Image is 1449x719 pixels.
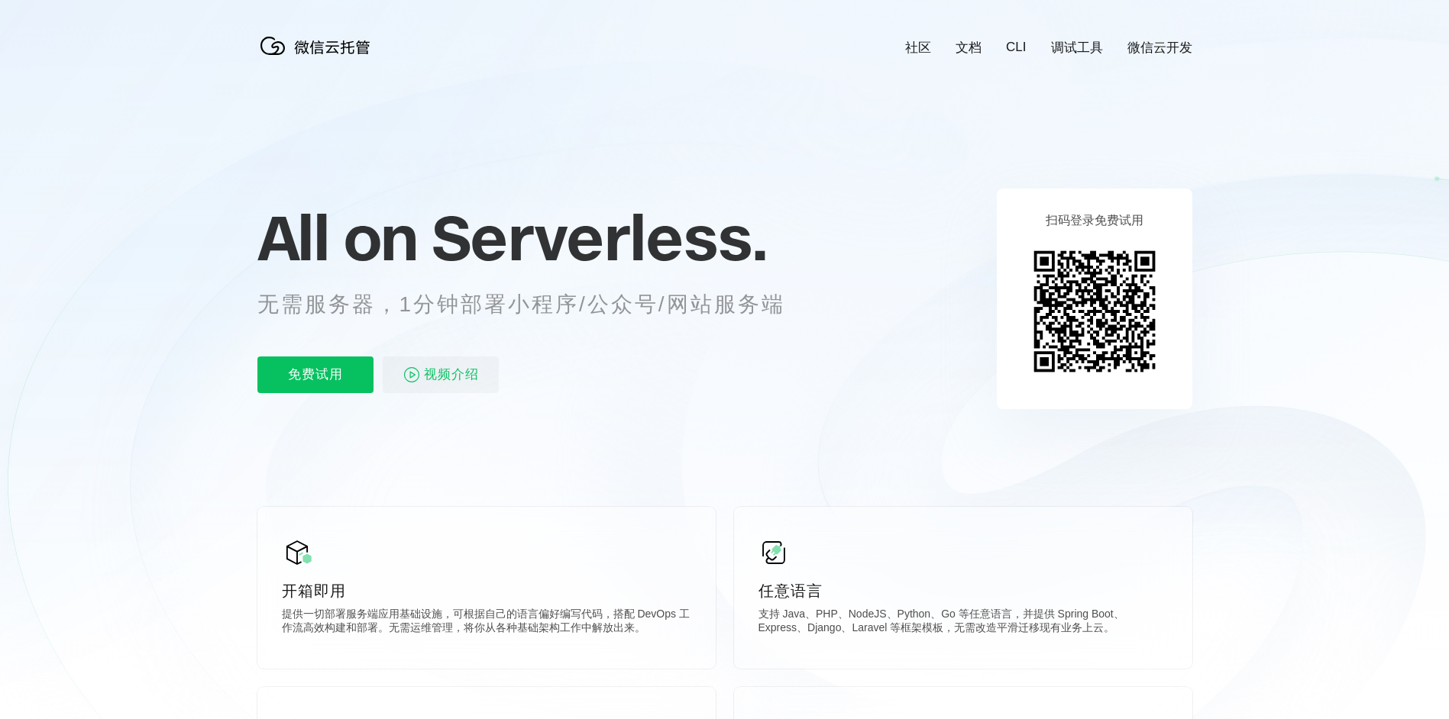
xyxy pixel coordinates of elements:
[257,356,374,393] p: 免费试用
[403,366,421,384] img: video_play.svg
[257,31,380,61] img: 微信云托管
[1046,213,1143,229] p: 扫码登录免费试用
[424,356,479,393] span: 视频介绍
[758,608,1168,638] p: 支持 Java、PHP、NodeJS、Python、Go 等任意语言，并提供 Spring Boot、Express、Django、Laravel 等框架模板，无需改造平滑迁移现有业务上云。
[1127,39,1192,56] a: 微信云开发
[257,199,417,276] span: All on
[1051,39,1103,56] a: 调试工具
[257,289,813,320] p: 无需服务器，1分钟部署小程序/公众号/网站服务端
[257,50,380,63] a: 微信云托管
[956,39,982,56] a: 文档
[1006,40,1026,55] a: CLI
[282,580,691,601] p: 开箱即用
[282,608,691,638] p: 提供一切部署服务端应用基础设施，可根据自己的语言偏好编写代码，搭配 DevOps 工作流高效构建和部署。无需运维管理，将你从各种基础架构工作中解放出来。
[432,199,767,276] span: Serverless.
[758,580,1168,601] p: 任意语言
[905,39,931,56] a: 社区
